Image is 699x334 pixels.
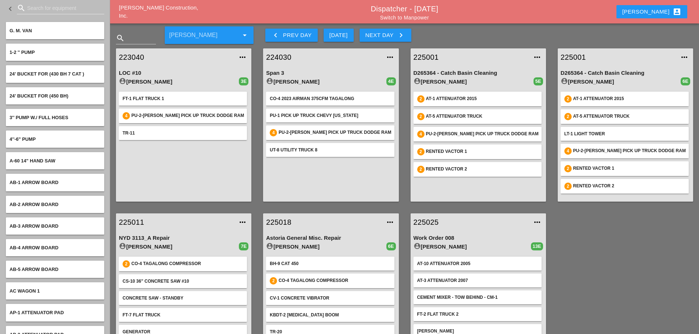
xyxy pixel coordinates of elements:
[386,53,394,62] i: more_horiz
[270,95,390,102] div: CO-4 2023 Airman 375CFM Tagalong
[561,77,681,86] div: [PERSON_NAME]
[10,202,58,207] span: AB-2 Arrow Board
[564,147,572,155] div: 4
[564,131,685,137] div: LT-1 Light tower
[239,242,248,250] div: 7E
[270,147,390,153] div: UT-8 Utility Truck 8
[266,52,381,63] a: 224030
[123,278,243,285] div: CS-10 36" Concrete saw #10
[10,245,58,250] span: AB-4 Arrow Board
[564,113,572,120] div: 2
[123,295,243,301] div: Concrete Saw - Standby
[417,95,425,103] div: 2
[417,148,425,155] div: 2
[414,77,421,85] i: account_circle
[414,242,531,251] div: [PERSON_NAME]
[266,77,273,85] i: account_circle
[271,31,312,40] div: Prev Day
[371,5,438,13] a: Dispatcher - [DATE]
[10,288,40,294] span: AC Wagon 1
[561,77,568,85] i: account_circle
[123,312,243,318] div: FT-7 Flat Truck
[426,131,539,138] div: PU-2-[PERSON_NAME] Pick Up Truck Dodge Ram
[561,69,690,77] div: D265364 - Catch Basin Cleaning
[564,183,572,190] div: 2
[119,77,239,86] div: [PERSON_NAME]
[380,15,429,21] a: Switch to Manpower
[270,260,390,267] div: BH-9 Cat 450
[534,77,543,85] div: 5E
[123,130,243,136] div: TR-11
[119,77,126,85] i: account_circle
[10,28,32,33] span: G. M. VAN
[278,277,390,285] div: CO-4 Tagalong Compressor
[6,4,15,13] i: keyboard_arrow_left
[386,77,396,85] div: 4E
[266,242,273,250] i: account_circle
[414,52,528,63] a: 225001
[10,223,58,229] span: AB-3 Arrow Board
[266,234,396,242] div: Astoria General Misc. Repair
[278,129,391,136] div: PU-2-[PERSON_NAME] Pick Up Truck Dodge Ram
[681,77,690,85] div: 6E
[573,183,685,190] div: Rented Vactor 2
[573,165,685,172] div: Rented Vactor 1
[680,53,689,62] i: more_horiz
[622,7,681,16] div: [PERSON_NAME]
[561,52,676,63] a: 225001
[414,69,543,77] div: D265364 - Catch Basin Cleaning
[330,31,348,40] div: [DATE]
[10,49,35,55] span: 1-2 '' PUMP
[616,5,687,18] button: [PERSON_NAME]
[17,4,26,12] i: search
[123,112,130,120] div: 4
[10,158,55,164] span: A-60 14" hand saw
[266,77,386,86] div: [PERSON_NAME]
[573,147,686,155] div: PU-2-[PERSON_NAME] Pick Up Truck Dodge Ram
[119,242,126,250] i: account_circle
[131,112,244,120] div: PU-2-[PERSON_NAME] Pick Up Truck Dodge Ram
[119,69,248,77] div: LOC #10
[240,31,249,40] i: arrow_drop_down
[266,242,386,251] div: [PERSON_NAME]
[123,260,130,268] div: 2
[417,166,425,173] div: 2
[417,294,538,301] div: Cement Mixer - tow behind - CM-1
[266,217,381,228] a: 225018
[414,234,543,242] div: Work Order 008
[10,115,68,120] span: 3'' PUMP W./ FULL HOSES
[533,218,542,227] i: more_horiz
[10,136,36,142] span: 4''-6" PUMP
[426,166,538,173] div: Rented Vactor 2
[573,95,685,103] div: AT-1 Attenuator 2015
[10,93,68,99] span: 24' BUCKET FOR (450 BH)
[417,131,425,138] div: 4
[414,217,528,228] a: 225025
[564,165,572,172] div: 2
[426,148,538,155] div: Rented Vactor 1
[417,113,425,120] div: 2
[673,7,681,16] i: account_box
[417,311,538,318] div: FT-2 Flat Truck 2
[119,217,234,228] a: 225011
[119,242,239,251] div: [PERSON_NAME]
[564,95,572,103] div: 2
[271,31,280,40] i: keyboard_arrow_left
[386,218,394,227] i: more_horiz
[573,113,685,120] div: AT-5 Attenuator Truck
[116,34,125,43] i: search
[10,267,58,272] span: AB-5 Arrow Board
[426,95,538,103] div: AT-1 Attenuator 2015
[270,112,390,119] div: PU-1 Pick Up Truck Chevy [US_STATE]
[27,2,94,14] input: Search for equipment
[119,4,198,19] span: [PERSON_NAME] Construction, Inc.
[119,234,248,242] div: NYD 3113_A Repair
[10,71,84,77] span: 24' BUCKET FOR (430 BH 7 CAT )
[397,31,405,40] i: keyboard_arrow_right
[10,310,64,315] span: AP-1 Attenuator Pad
[386,242,396,250] div: 6E
[270,312,390,318] div: KBDT-2 [MEDICAL_DATA] Boom
[131,260,243,268] div: CO-4 Tagalong Compressor
[270,129,277,136] div: 4
[265,29,317,42] button: Prev Day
